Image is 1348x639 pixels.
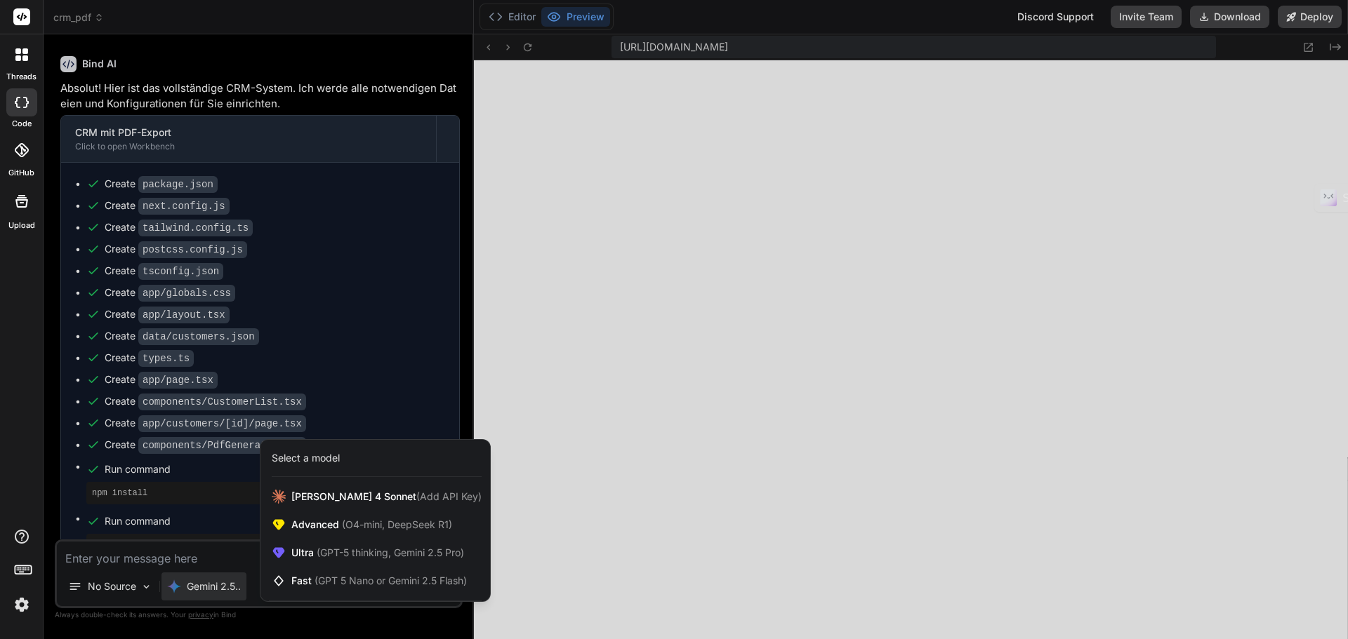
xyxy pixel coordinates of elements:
label: Upload [8,220,35,231]
label: threads [6,71,37,83]
span: Ultra [291,546,464,560]
span: Fast [291,574,467,588]
div: Select a model [272,451,340,465]
span: [PERSON_NAME] 4 Sonnet [291,490,482,504]
span: (GPT 5 Nano or Gemini 2.5 Flash) [315,574,467,586]
img: settings [10,593,34,617]
span: (Add API Key) [416,490,482,502]
label: code [12,118,32,130]
label: GitHub [8,167,34,179]
span: (GPT-5 thinking, Gemini 2.5 Pro) [314,546,464,558]
span: Advanced [291,518,452,532]
span: (O4-mini, DeepSeek R1) [339,518,452,530]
